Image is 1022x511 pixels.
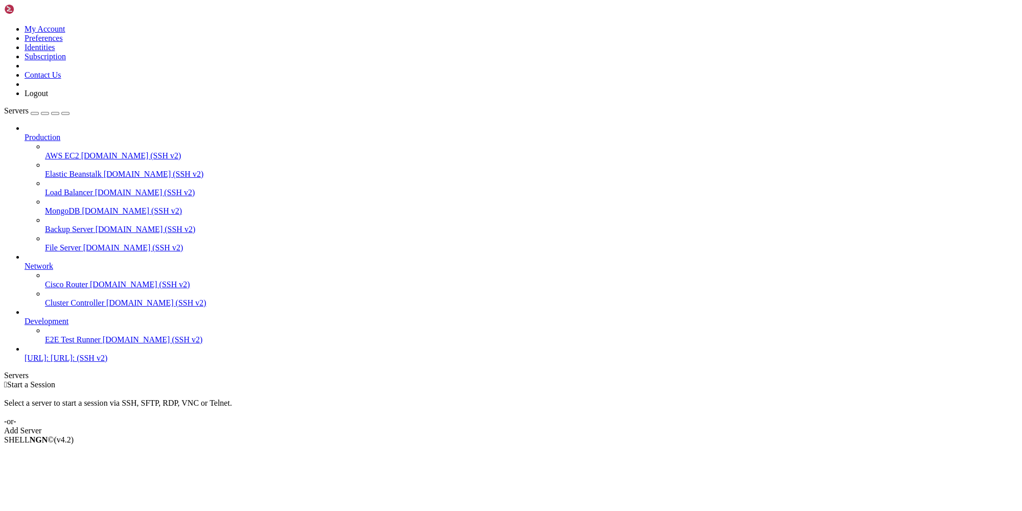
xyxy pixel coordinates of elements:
[4,426,1018,435] div: Add Server
[25,354,1018,363] a: [URL]: [URL]: (SSH v2)
[25,133,1018,142] a: Production
[25,89,48,98] a: Logout
[45,335,1018,344] a: E2E Test Runner [DOMAIN_NAME] (SSH v2)
[25,344,1018,363] li: [URL]: [URL]: (SSH v2)
[45,197,1018,216] li: MongoDB [DOMAIN_NAME] (SSH v2)
[25,262,1018,271] a: Network
[25,317,1018,326] a: Development
[7,380,55,389] span: Start a Session
[4,380,7,389] span: 
[4,4,63,14] img: Shellngn
[103,335,203,344] span: [DOMAIN_NAME] (SSH v2)
[45,243,1018,252] a: File Server [DOMAIN_NAME] (SSH v2)
[25,43,55,52] a: Identities
[45,280,1018,289] a: Cisco Router [DOMAIN_NAME] (SSH v2)
[45,188,93,197] span: Load Balancer
[96,225,196,234] span: [DOMAIN_NAME] (SSH v2)
[104,170,204,178] span: [DOMAIN_NAME] (SSH v2)
[25,124,1018,252] li: Production
[45,298,1018,308] a: Cluster Controller [DOMAIN_NAME] (SSH v2)
[45,160,1018,179] li: Elastic Beanstalk [DOMAIN_NAME] (SSH v2)
[4,106,69,115] a: Servers
[25,133,60,142] span: Production
[25,317,68,326] span: Development
[45,225,1018,234] a: Backup Server [DOMAIN_NAME] (SSH v2)
[95,188,195,197] span: [DOMAIN_NAME] (SSH v2)
[30,435,48,444] b: NGN
[45,170,1018,179] a: Elastic Beanstalk [DOMAIN_NAME] (SSH v2)
[45,179,1018,197] li: Load Balancer [DOMAIN_NAME] (SSH v2)
[25,71,61,79] a: Contact Us
[45,170,102,178] span: Elastic Beanstalk
[4,435,74,444] span: SHELL ©
[90,280,190,289] span: [DOMAIN_NAME] (SSH v2)
[4,371,1018,380] div: Servers
[45,280,88,289] span: Cisco Router
[25,308,1018,344] li: Development
[45,188,1018,197] a: Load Balancer [DOMAIN_NAME] (SSH v2)
[54,435,74,444] span: 4.2.0
[45,289,1018,308] li: Cluster Controller [DOMAIN_NAME] (SSH v2)
[45,234,1018,252] li: File Server [DOMAIN_NAME] (SSH v2)
[45,142,1018,160] li: AWS EC2 [DOMAIN_NAME] (SSH v2)
[25,354,49,362] span: [URL]:
[83,243,183,252] span: [DOMAIN_NAME] (SSH v2)
[45,216,1018,234] li: Backup Server [DOMAIN_NAME] (SSH v2)
[45,151,1018,160] a: AWS EC2 [DOMAIN_NAME] (SSH v2)
[4,106,29,115] span: Servers
[25,252,1018,308] li: Network
[45,206,80,215] span: MongoDB
[45,298,104,307] span: Cluster Controller
[25,25,65,33] a: My Account
[82,206,182,215] span: [DOMAIN_NAME] (SSH v2)
[4,389,1018,426] div: Select a server to start a session via SSH, SFTP, RDP, VNC or Telnet. -or-
[25,34,63,42] a: Preferences
[45,206,1018,216] a: MongoDB [DOMAIN_NAME] (SSH v2)
[45,151,79,160] span: AWS EC2
[45,326,1018,344] li: E2E Test Runner [DOMAIN_NAME] (SSH v2)
[45,271,1018,289] li: Cisco Router [DOMAIN_NAME] (SSH v2)
[45,225,94,234] span: Backup Server
[51,354,107,362] span: [URL]: (SSH v2)
[81,151,181,160] span: [DOMAIN_NAME] (SSH v2)
[106,298,206,307] span: [DOMAIN_NAME] (SSH v2)
[45,243,81,252] span: File Server
[45,335,101,344] span: E2E Test Runner
[25,262,53,270] span: Network
[25,52,66,61] a: Subscription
